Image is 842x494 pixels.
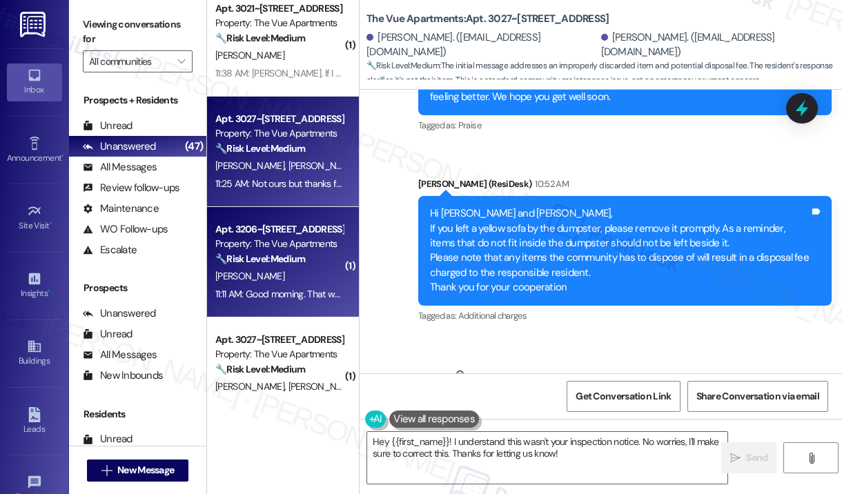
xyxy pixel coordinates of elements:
span: [PERSON_NAME] [215,380,288,393]
div: Apt. 3206~[STREET_ADDRESS] [215,222,343,237]
div: [PERSON_NAME]. ([EMAIL_ADDRESS][DOMAIN_NAME]) [366,30,598,60]
a: Site Visit • [7,199,62,237]
i:  [177,56,185,67]
div: Property: The Vue Apartments [215,126,343,141]
div: Hi [PERSON_NAME] and [PERSON_NAME], If you left a yellow sofa by the dumpster, please remove it p... [430,206,810,295]
a: Buildings [7,335,62,372]
div: Unread [83,432,133,446]
span: • [50,219,52,228]
div: Property: The Vue Apartments [215,16,343,30]
a: Insights • [7,267,62,304]
div: WO Follow-ups [83,222,168,237]
button: Send [721,442,776,473]
div: 10:52 AM [531,177,569,191]
div: All Messages [83,160,157,175]
div: 11:38 AM: [PERSON_NAME]. If I have big stuff, I take it to the dump. Dumpsters are for bags of tr... [215,67,607,79]
div: [PERSON_NAME] (ResiDesk) [418,177,832,196]
div: Review follow-ups [83,181,179,195]
div: [PERSON_NAME]. ([EMAIL_ADDRESS][DOMAIN_NAME]) [601,30,832,60]
div: 11:11 AM: Good morning. That was not me. [215,288,376,300]
i:  [730,453,741,464]
div: Property: The Vue Apartments [215,347,343,362]
span: Get Conversation Link [576,389,671,404]
div: Prospects + Residents [69,93,206,108]
span: [PERSON_NAME] [288,159,358,172]
span: [PERSON_NAME] [215,159,288,172]
button: Get Conversation Link [567,381,680,412]
div: Escalate [83,243,137,257]
div: Tagged as: [418,306,832,326]
div: New Inbounds [83,368,163,383]
span: Send [746,451,767,465]
textarea: Hey {{first_name}}! I understand this wasn't your inspection notice. No worries, I'll make sure t... [367,432,727,484]
span: : The initial message addresses an improperly discarded item and potential disposal fee. The resi... [366,59,842,88]
strong: 🔧 Risk Level: Medium [215,32,305,44]
i:  [101,465,112,476]
img: ResiDesk Logo [20,12,48,37]
span: [PERSON_NAME] [288,380,358,393]
input: All communities [89,50,170,72]
a: Leads [7,403,62,440]
span: [PERSON_NAME] [215,270,284,282]
span: Praise [458,119,481,131]
span: Additional charges [458,310,527,322]
div: All Messages [83,348,157,362]
span: [PERSON_NAME] [215,49,284,61]
div: Unread [83,119,133,133]
div: Property: The Vue Apartments [215,237,343,251]
strong: 🔧 Risk Level: Medium [215,363,305,375]
strong: 🔧 Risk Level: Medium [366,60,440,71]
div: Residents [69,407,206,422]
strong: 🔧 Risk Level: Medium [215,142,305,155]
i:  [806,453,816,464]
div: Tagged as: [418,115,832,135]
div: Neutral [453,367,484,396]
strong: 🔧 Risk Level: Medium [215,253,305,265]
div: Apt. 3027~[STREET_ADDRESS] [215,333,343,347]
div: Unanswered [83,139,156,154]
button: Share Conversation via email [687,381,828,412]
label: Viewing conversations for [83,14,193,50]
div: 11:25 AM: Not ours but thanks for the information [215,177,407,190]
span: • [48,286,50,296]
span: New Message [117,463,174,477]
span: • [61,151,63,161]
div: Apt. 3021~[STREET_ADDRESS] [215,1,343,16]
div: Apt. 3027~[STREET_ADDRESS] [215,112,343,126]
div: Unanswered [83,306,156,321]
div: Unread [83,327,133,342]
button: New Message [87,460,189,482]
div: (47) [182,136,206,157]
div: [PERSON_NAME] [380,367,587,401]
a: Inbox [7,63,62,101]
div: Maintenance [83,201,159,216]
b: The Vue Apartments: Apt. 3027~[STREET_ADDRESS] [366,12,609,26]
span: Share Conversation via email [696,389,819,404]
div: Prospects [69,281,206,295]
